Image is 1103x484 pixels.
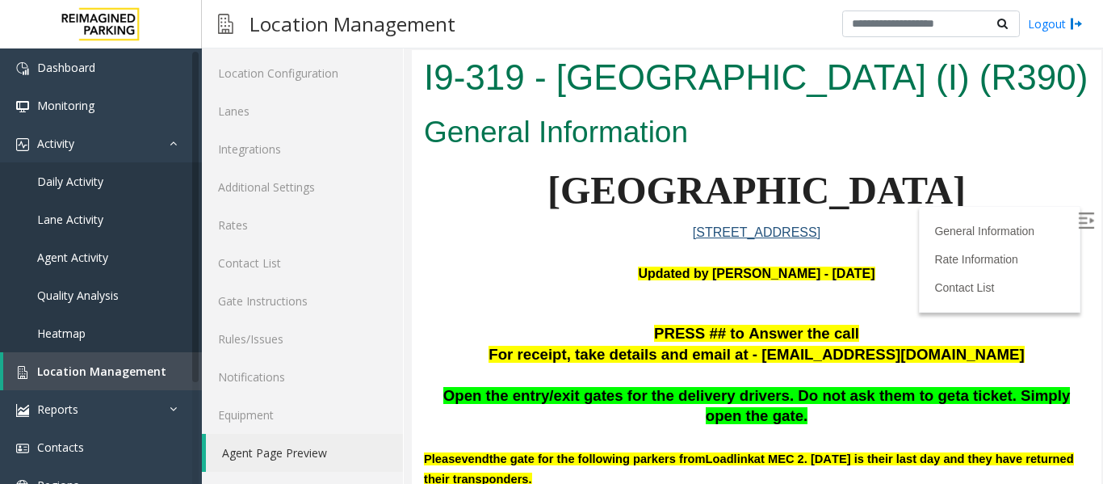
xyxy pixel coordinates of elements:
a: Rates [202,206,403,244]
img: 'icon' [16,100,29,113]
a: Rate Information [522,203,606,216]
a: Integrations [202,130,403,168]
a: Rules/Issues [202,320,403,358]
a: Equipment [202,396,403,434]
span: Agent Activity [37,250,108,265]
span: Daily Activity [37,174,103,189]
a: Contact List [202,244,403,282]
span: PRESS ## to Answer the call [242,275,447,292]
span: Loadlink [294,402,342,416]
span: Monitoring [37,98,94,113]
a: Contact List [522,231,582,244]
span: the gate for the following parkers from [78,402,294,415]
a: Location Configuration [202,54,403,92]
a: Agent Page Preview [206,434,403,472]
span: Quality Analysis [37,288,119,303]
a: Location Management [3,352,202,390]
h2: General Information [12,61,677,103]
img: 'icon' [16,366,29,379]
a: Gate Instructions [202,282,403,320]
span: at MEC 2. [DATE] is their last day and they have returned their transponders. [12,402,662,436]
span: vend [49,402,77,416]
img: 'icon' [16,138,29,151]
span: Heatmap [37,326,86,341]
img: 'icon' [16,404,29,417]
span: Activity [37,136,74,151]
span: [GEOGRAPHIC_DATA] [136,119,554,162]
span: Open the entry/exit gates for the delivery drivers. Do not ask them to get [31,337,549,354]
span: Dashboard [37,60,95,75]
span: Reports [37,402,78,417]
span: For receipt, take details and email at - [EMAIL_ADDRESS][DOMAIN_NAME] [77,296,612,313]
span: Please [12,402,49,415]
a: [STREET_ADDRESS] [281,175,409,189]
a: General Information [522,175,623,187]
span: Location Management [37,364,166,379]
img: logout [1070,15,1083,32]
img: 'icon' [16,62,29,75]
h3: Location Management [241,4,463,44]
span: Lane Activity [37,212,103,227]
a: Additional Settings [202,168,403,206]
a: Logout [1028,15,1083,32]
img: 'icon' [16,442,29,455]
b: Updated by [PERSON_NAME] - [DATE] [226,217,463,230]
img: pageIcon [218,4,233,44]
span: Contacts [37,440,84,455]
a: Notifications [202,358,403,396]
h1: I9-319 - [GEOGRAPHIC_DATA] (I) (R390) [12,2,677,53]
img: Open/Close Sidebar Menu [666,162,682,179]
a: Lanes [202,92,403,130]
